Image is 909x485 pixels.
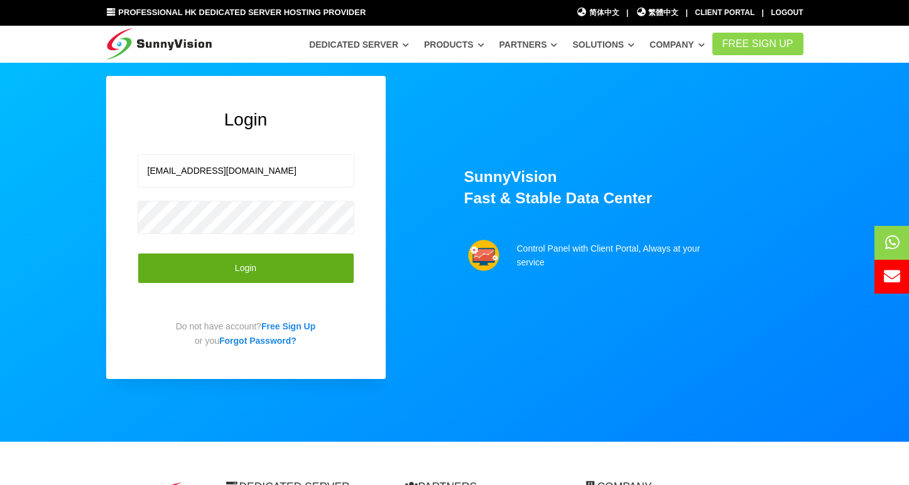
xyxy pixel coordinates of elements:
[464,166,803,210] h1: SunnyVision Fast & Stable Data Center
[650,33,705,56] a: Company
[517,242,714,270] p: Control Panel with Client Portal, Always at your service
[686,7,688,19] li: |
[424,33,484,56] a: Products
[468,240,499,271] img: support.png
[576,7,619,19] a: 简体中文
[636,7,679,19] a: 繁體中文
[118,8,366,17] span: Professional HK Dedicated Server Hosting Provider
[712,33,803,55] a: FREE Sign Up
[499,33,558,56] a: Partners
[261,321,315,331] a: Free Sign Up
[695,7,754,19] div: Client Portal
[138,107,354,132] h2: Login
[138,253,354,284] button: Login
[309,33,409,56] a: Dedicated Server
[762,7,764,19] li: |
[219,336,297,346] a: Forgot Password?
[572,33,634,56] a: Solutions
[771,8,803,17] a: Logout
[138,319,354,348] p: Do not have account? or you
[626,7,628,19] li: |
[138,154,354,188] input: Email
